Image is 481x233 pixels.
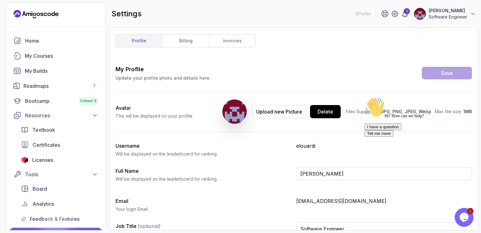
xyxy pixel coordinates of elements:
div: My Courses [25,52,98,60]
h3: Email [116,197,291,205]
h2: settings [111,9,142,19]
img: :wave: [3,3,23,23]
a: builds [10,65,102,77]
div: 1 [404,8,410,14]
div: 👋Hi! How can we help?I have a questionTell me more [3,3,115,42]
img: jetbrains icon [21,157,28,163]
button: Tell me more [3,35,31,42]
a: roadmaps [10,80,102,92]
div: Tools [25,171,98,178]
div: Roadmaps [23,82,98,90]
a: Landing page [13,9,59,19]
a: textbook [17,124,102,136]
div: Save [441,69,453,77]
label: Job Title [116,223,161,229]
img: user profile image [414,8,426,20]
a: invoices [209,34,256,47]
span: (optional) [138,223,161,229]
h3: My Profile [116,65,211,74]
p: [EMAIL_ADDRESS][DOMAIN_NAME] [296,197,472,205]
iframe: chat widget [362,95,475,205]
span: Cohort 3 [80,98,96,103]
a: bootcamp [10,95,102,107]
div: Resources [25,112,98,119]
a: 1 [401,10,409,18]
div: Upload new Picture [256,108,302,115]
a: board [17,183,102,195]
button: Save [422,67,472,79]
a: licenses [17,154,102,166]
div: Home [25,37,98,45]
p: Files Supported: Max file size: [346,109,472,115]
p: Will be displayed on the leaderboard for ranking. [116,176,291,182]
p: Software Engineer [429,14,467,20]
iframe: chat widget [455,208,475,227]
p: Update your profile photo and details here. [116,75,211,81]
a: billing [162,34,209,47]
span: Feedback & Features [30,215,80,223]
img: user profile image [222,99,247,124]
span: Textbook [32,126,55,134]
p: This will be displayed on your profile. [116,113,193,119]
a: analytics [17,198,102,210]
div: Delete [318,108,333,115]
button: Upload new Picture [252,105,306,118]
a: courses [10,50,102,62]
p: Your login Email [116,206,291,212]
p: elouardi [296,142,472,150]
a: feedback [17,213,102,225]
button: I have a question [3,29,39,35]
button: Resources [10,110,102,121]
span: Licenses [32,156,53,164]
h2: Avatar [116,104,193,112]
p: [PERSON_NAME] [429,8,467,14]
span: Hi! How can we help? [3,19,62,24]
a: certificates [17,139,102,151]
label: Username [116,143,140,149]
span: 7 [93,83,96,88]
div: My Builds [25,67,98,75]
span: Certificates [33,141,60,149]
span: Analytics [33,200,54,208]
p: 0 Points [355,11,371,17]
input: Enter your full name [296,167,472,180]
a: home [10,34,102,47]
div: Bootcamp [25,97,98,105]
a: profile [116,34,162,47]
button: Delete [310,105,341,118]
button: Tools [10,169,102,180]
label: Full Name [116,168,139,174]
span: Board [33,185,47,193]
button: user profile image[PERSON_NAME]Software Engineer [414,8,476,20]
p: Will be displayed on the leaderboard for ranking. [116,151,291,157]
